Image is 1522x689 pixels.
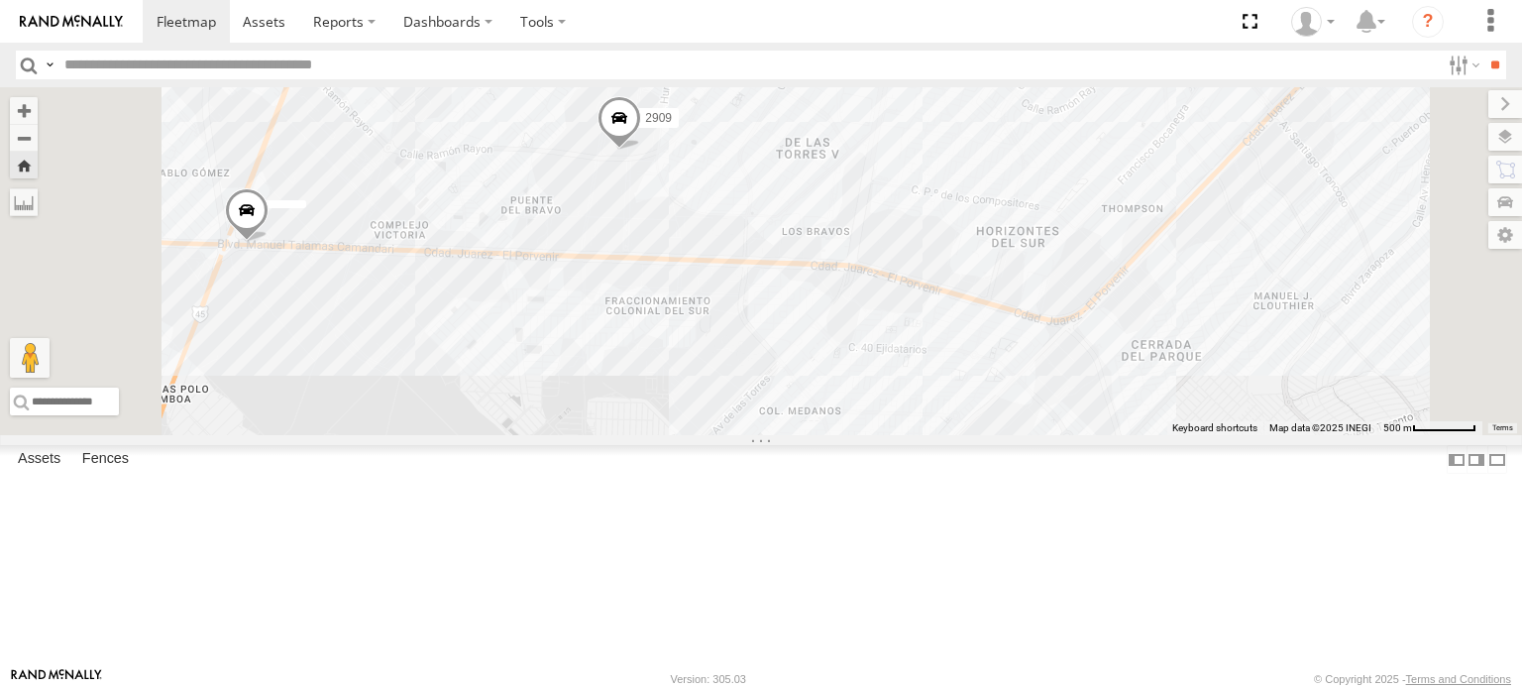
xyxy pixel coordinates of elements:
label: Assets [8,446,70,474]
button: Keyboard shortcuts [1172,421,1257,435]
label: Hide Summary Table [1487,445,1507,474]
button: Drag Pegman onto the map to open Street View [10,338,50,378]
label: Dock Summary Table to the Right [1467,445,1486,474]
a: Terms [1492,424,1513,432]
div: Version: 305.03 [671,673,746,685]
label: Measure [10,188,38,216]
label: Dock Summary Table to the Left [1447,445,1467,474]
i: ? [1412,6,1444,38]
a: Visit our Website [11,669,102,689]
span: 500 m [1383,422,1412,433]
label: Map Settings [1488,221,1522,249]
img: rand-logo.svg [20,15,123,29]
button: Zoom in [10,97,38,124]
span: 2909 [645,111,672,125]
div: foxconn f [1284,7,1342,37]
button: Zoom Home [10,152,38,178]
label: Search Query [42,51,57,79]
button: Map Scale: 500 m per 61 pixels [1377,421,1482,435]
span: Map data ©2025 INEGI [1269,422,1371,433]
label: Search Filter Options [1441,51,1483,79]
div: © Copyright 2025 - [1314,673,1511,685]
button: Zoom out [10,124,38,152]
a: Terms and Conditions [1406,673,1511,685]
label: Fences [72,446,139,474]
